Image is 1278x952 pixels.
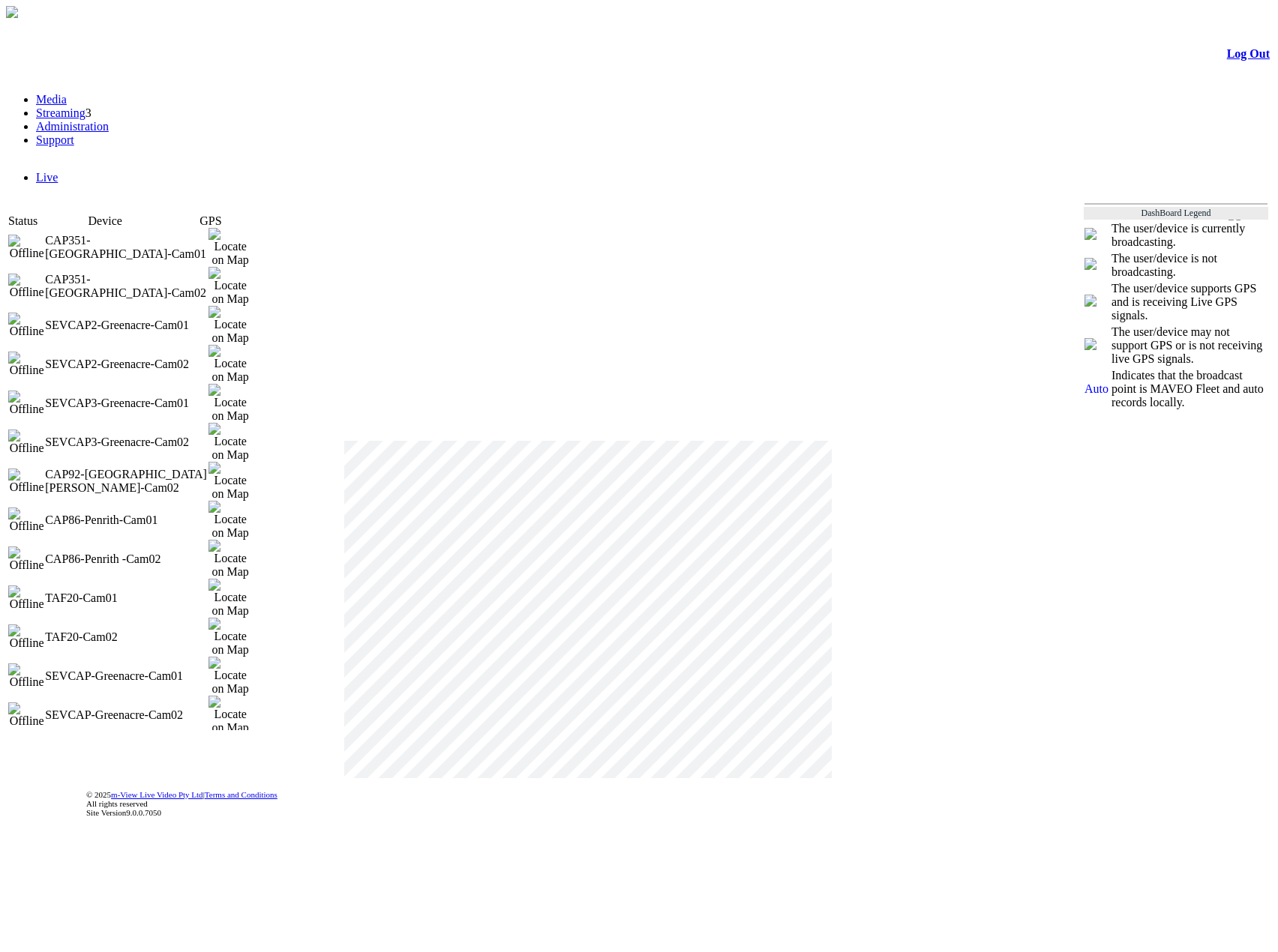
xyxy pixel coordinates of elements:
img: miniNoPlay.png [1084,258,1096,270]
td: SEVCAP-Greenacre-Cam01 [45,657,208,696]
img: Offline [8,274,45,299]
span: 9.0.0.7050 [126,808,161,817]
img: Offline [8,663,45,689]
img: Offline [8,507,45,533]
td: TAF20-Cam01 [45,579,208,618]
a: Live [36,171,58,184]
img: Locate on Map [208,384,252,423]
td: The user/device supports GPS and is receiving Live GPS signals. [1111,281,1268,323]
img: Locate on Map [208,423,252,462]
img: Locate on Map [208,306,252,345]
a: Administration [36,120,109,133]
td: Indicates that the broadcast point is MAVEO Fleet and auto records locally. [1111,368,1268,410]
a: Terms and Conditions [205,790,277,799]
td: SEVCAP2-Greenacre-Cam01 [45,306,208,345]
td: CAP351-Bateau Bay-Cam02 [45,267,208,306]
td: CAP86-Penrith-Cam01 [45,501,208,540]
img: Offline [8,546,45,572]
img: crosshair_gray.png [1084,338,1096,350]
td: DashBoard Legend [1084,207,1268,220]
img: miniPlay.png [1084,228,1096,240]
img: DigiCert Secured Site Seal [16,782,76,825]
img: Offline [8,469,45,494]
span: Auto [1084,382,1108,395]
img: Locate on Map [208,657,252,696]
td: The user/device is not broadcasting. [1111,251,1268,280]
img: Offline [8,430,45,455]
img: Offline [8,702,45,728]
img: arrow-3.png [6,6,18,18]
td: GPS [181,214,241,228]
a: m-View Live Video Pty Ltd [111,790,203,799]
div: © 2025 | All rights reserved [86,790,1270,817]
img: Offline [8,624,45,650]
img: Locate on Map [208,696,252,735]
img: Locate on Map [208,579,252,618]
a: Support [36,133,74,146]
td: SEVCAP-Greenacre-Cam02 [45,696,208,735]
img: Offline [8,585,45,611]
div: Video Player [344,441,832,778]
td: CAP86-Penrith -Cam02 [45,540,208,579]
td: TAF20-Cam02 [45,618,208,657]
img: Offline [8,352,45,377]
a: Log Out [1227,47,1270,60]
img: crosshair_blue.png [1084,295,1096,307]
td: CAP351-Bateau Bay-Cam01 [45,228,208,267]
td: SEVCAP3-Greenacre-Cam01 [45,384,208,423]
td: SEVCAP2-Greenacre-Cam02 [45,345,208,384]
img: Offline [8,313,45,338]
img: Locate on Map [208,501,252,540]
img: Offline [8,391,45,416]
img: Locate on Map [208,540,252,579]
img: Offline [8,235,45,260]
span: Welcome, [PERSON_NAME] (Administrator) [1016,209,1198,220]
td: CAP92-St Andrews-Cam02 [45,462,208,501]
img: Locate on Map [208,618,252,657]
img: Locate on Map [208,345,252,384]
td: Status [8,214,88,228]
div: Site Version [86,808,1270,817]
td: SEVCAP3-Greenacre-Cam02 [45,423,208,462]
span: 3 [85,106,91,119]
td: Device [88,214,181,228]
img: Locate on Map [208,462,252,501]
td: The user/device may not support GPS or is not receiving live GPS signals. [1111,325,1268,367]
img: Locate on Map [208,228,252,267]
td: The user/device is currently broadcasting. [1111,221,1268,250]
img: Locate on Map [208,267,252,306]
a: Streaming [36,106,85,119]
a: Media [36,93,67,106]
